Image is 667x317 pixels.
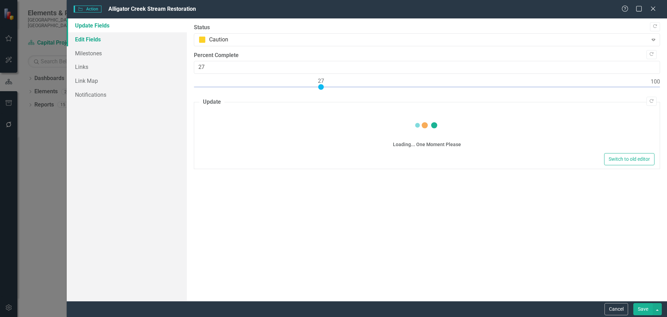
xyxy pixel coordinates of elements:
[67,74,187,88] a: Link Map
[67,18,187,32] a: Update Fields
[604,153,654,165] button: Switch to old editor
[194,24,660,32] label: Status
[67,88,187,102] a: Notifications
[604,303,628,315] button: Cancel
[633,303,653,315] button: Save
[74,6,101,13] span: Action
[393,141,461,148] div: Loading... One Moment Please
[67,32,187,46] a: Edit Fields
[67,60,187,74] a: Links
[194,51,660,60] label: Percent Complete
[108,6,196,12] span: Alligator Creek Stream Restoration
[199,98,224,106] legend: Update
[67,46,187,60] a: Milestones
